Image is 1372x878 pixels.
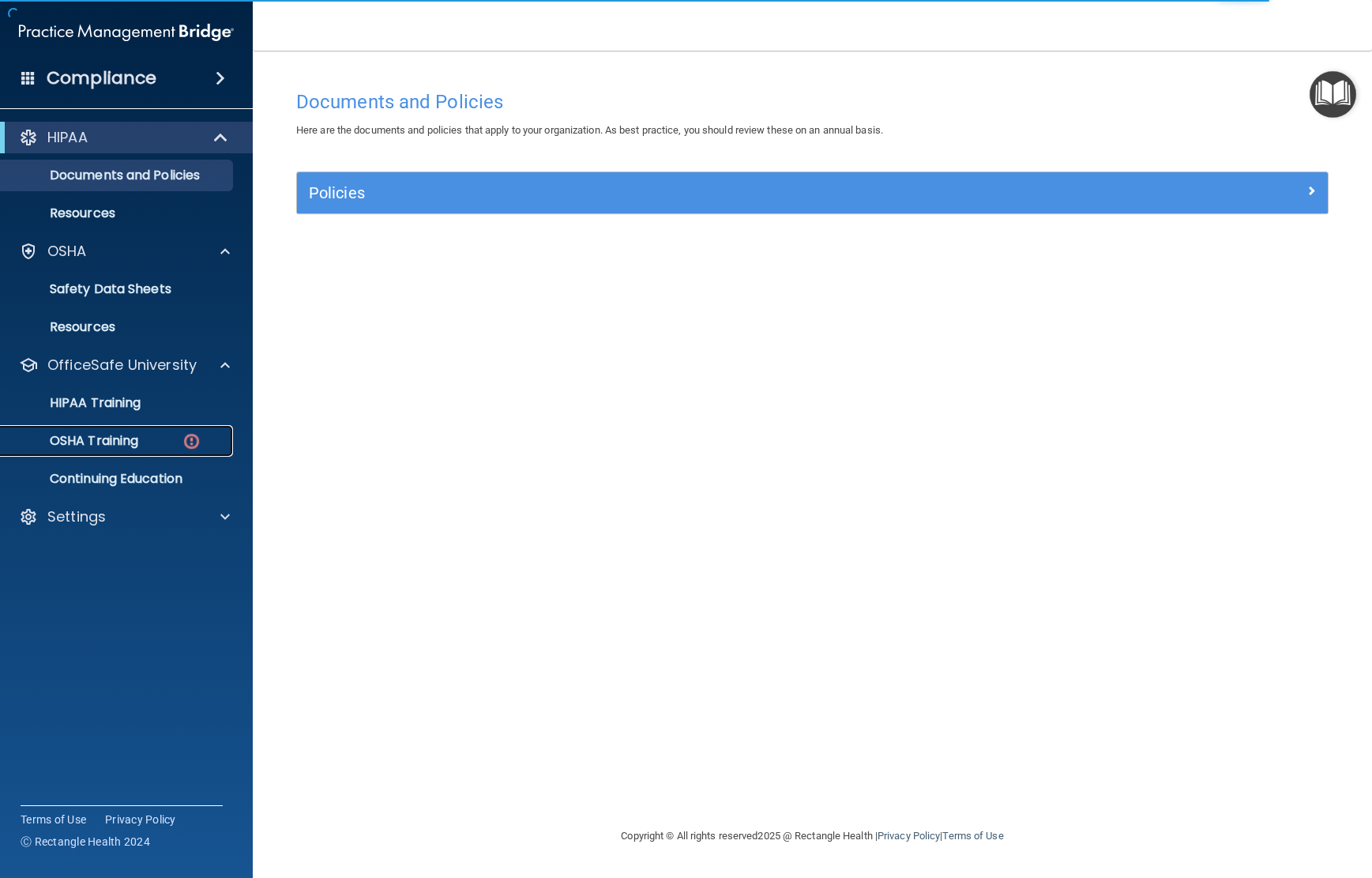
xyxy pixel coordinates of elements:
[10,205,226,221] p: Resources
[21,834,150,850] span: Ⓒ Rectangle Health 2024
[878,830,940,842] a: Privacy Policy
[10,319,226,335] p: Resources
[182,431,201,451] img: danger-circle.6113f641.png
[524,811,1101,861] div: Copyright © All rights reserved 2025 @ Rectangle Health | |
[10,471,226,487] p: Continuing Education
[1099,766,1353,829] iframe: Drift Widget Chat Controller
[10,433,138,449] p: OSHA Training
[309,184,1058,202] h5: Policies
[19,128,229,147] a: HIPAA
[47,507,106,526] p: Settings
[10,395,141,411] p: HIPAA Training
[47,242,87,261] p: OSHA
[21,812,86,827] a: Terms of Use
[296,124,883,136] span: Here are the documents and policies that apply to your organization. As best practice, you should...
[105,812,176,827] a: Privacy Policy
[296,92,1329,112] h4: Documents and Policies
[47,128,88,147] p: HIPAA
[10,168,226,183] p: Documents and Policies
[47,67,156,89] h4: Compliance
[1310,71,1356,118] button: Open Resource Center
[10,281,226,297] p: Safety Data Sheets
[19,17,234,48] img: PMB logo
[19,242,230,261] a: OSHA
[942,830,1003,842] a: Terms of Use
[19,356,230,375] a: OfficeSafe University
[309,180,1316,205] a: Policies
[19,507,230,526] a: Settings
[47,356,197,375] p: OfficeSafe University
